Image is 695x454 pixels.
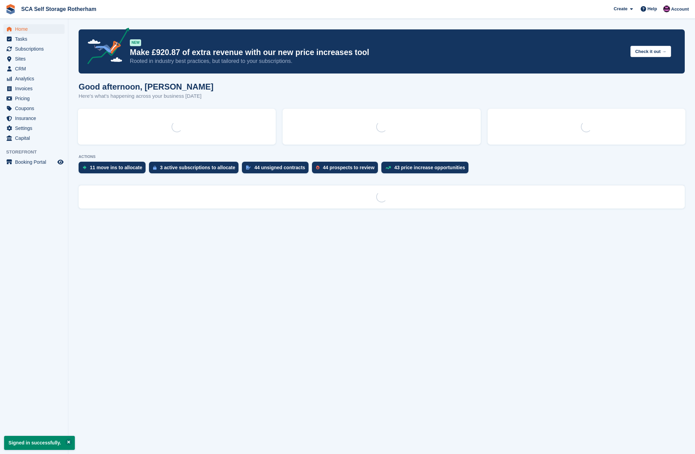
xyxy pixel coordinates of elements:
span: Settings [15,123,56,133]
a: menu [3,84,65,93]
div: 43 price increase opportunities [394,165,465,170]
a: menu [3,24,65,34]
span: Create [614,5,627,12]
a: menu [3,44,65,54]
img: price_increase_opportunities-93ffe204e8149a01c8c9dc8f82e8f89637d9d84a8eef4429ea346261dce0b2c0.svg [385,166,391,169]
span: Tasks [15,34,56,44]
a: menu [3,34,65,44]
p: Signed in successfully. [4,436,75,450]
a: menu [3,133,65,143]
a: menu [3,74,65,83]
a: SCA Self Storage Rotherham [18,3,99,15]
img: price-adjustments-announcement-icon-8257ccfd72463d97f412b2fc003d46551f7dbcb40ab6d574587a9cd5c0d94... [82,28,130,67]
div: 3 active subscriptions to allocate [160,165,235,170]
img: Dale Chapman [663,5,670,12]
span: Pricing [15,94,56,103]
p: ACTIONS [79,155,685,159]
img: stora-icon-8386f47178a22dfd0bd8f6a31ec36ba5ce8667c1dd55bd0f319d3a0aa187defe.svg [5,4,16,14]
span: Capital [15,133,56,143]
a: menu [3,94,65,103]
a: menu [3,113,65,123]
a: menu [3,123,65,133]
span: Storefront [6,149,68,156]
span: Help [648,5,657,12]
a: 43 price increase opportunities [381,162,472,177]
span: Insurance [15,113,56,123]
span: Invoices [15,84,56,93]
a: menu [3,104,65,113]
p: Rooted in industry best practices, but tailored to your subscriptions. [130,57,625,65]
span: Subscriptions [15,44,56,54]
p: Make £920.87 of extra revenue with our new price increases tool [130,48,625,57]
div: 11 move ins to allocate [90,165,142,170]
img: prospect-51fa495bee0391a8d652442698ab0144808aea92771e9ea1ae160a38d050c398.svg [316,165,319,170]
span: Sites [15,54,56,64]
span: Booking Portal [15,157,56,167]
span: Account [671,6,689,13]
a: 3 active subscriptions to allocate [149,162,242,177]
a: menu [3,64,65,74]
div: 44 unsigned contracts [254,165,305,170]
span: Analytics [15,74,56,83]
a: 44 unsigned contracts [242,162,312,177]
span: CRM [15,64,56,74]
span: Home [15,24,56,34]
a: menu [3,157,65,167]
h1: Good afternoon, [PERSON_NAME] [79,82,214,91]
img: active_subscription_to_allocate_icon-d502201f5373d7db506a760aba3b589e785aa758c864c3986d89f69b8ff3... [153,165,156,170]
a: 44 prospects to review [312,162,381,177]
a: menu [3,54,65,64]
div: NEW [130,39,141,46]
a: 11 move ins to allocate [79,162,149,177]
div: 44 prospects to review [323,165,374,170]
img: move_ins_to_allocate_icon-fdf77a2bb77ea45bf5b3d319d69a93e2d87916cf1d5bf7949dd705db3b84f3ca.svg [83,165,86,170]
p: Here's what's happening across your business [DATE] [79,92,214,100]
button: Check it out → [630,46,671,57]
img: contract_signature_icon-13c848040528278c33f63329250d36e43548de30e8caae1d1a13099fd9432cc5.svg [246,165,251,170]
a: Preview store [56,158,65,166]
span: Coupons [15,104,56,113]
